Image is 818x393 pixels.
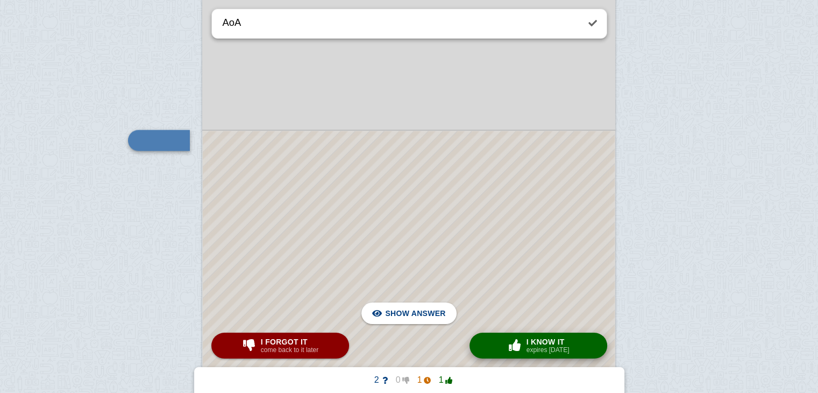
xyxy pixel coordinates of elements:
button: I forgot itcome back to it later [211,333,349,359]
textarea: AoA [220,9,579,38]
span: 1 [431,375,452,385]
span: 1 [409,375,431,385]
small: come back to it later [261,346,318,354]
button: 2011 [358,371,461,389]
span: I know it [527,338,570,346]
small: expires [DATE] [527,346,570,354]
span: Show answer [385,301,445,325]
button: I know itexpires [DATE] [470,333,607,359]
span: I forgot it [261,338,318,346]
span: 0 [388,375,409,385]
span: 2 [366,375,388,385]
button: Show answer [361,303,456,324]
